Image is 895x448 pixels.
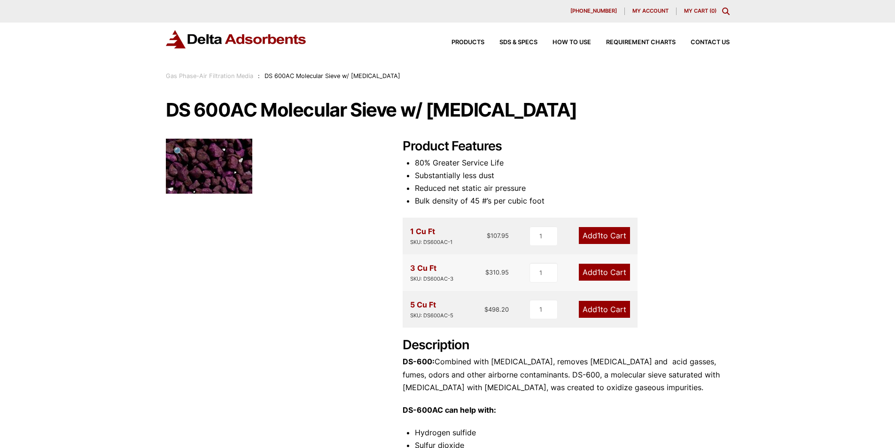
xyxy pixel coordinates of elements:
[410,262,453,283] div: 3 Cu Ft
[415,157,730,169] li: 80% Greater Service Life
[258,72,260,79] span: :
[579,264,630,281] a: Add1to Cart
[410,299,453,320] div: 5 Cu Ft
[166,139,192,165] a: View full-screen image gallery
[436,39,484,46] a: Products
[415,426,730,439] li: Hydrogen sulfide
[451,39,484,46] span: Products
[410,311,453,320] div: SKU: DS600AC-5
[415,169,730,182] li: Substantially less dust
[632,8,669,14] span: My account
[499,39,537,46] span: SDS & SPECS
[484,306,509,313] bdi: 498.20
[684,8,716,14] a: My Cart (0)
[570,8,617,14] span: [PHONE_NUMBER]
[676,39,730,46] a: Contact Us
[591,39,676,46] a: Requirement Charts
[166,72,253,79] a: Gas Phase-Air Filtration Media
[410,275,453,283] div: SKU: DS600AC-3
[597,231,600,240] span: 1
[691,39,730,46] span: Contact Us
[403,338,730,353] h2: Description
[537,39,591,46] a: How to Use
[403,355,730,394] p: Combined with [MEDICAL_DATA], removes [MEDICAL_DATA] and acid gasses, fumes, odors and other airb...
[415,195,730,207] li: Bulk density of 45 #’s per cubic foot
[485,268,509,276] bdi: 310.95
[484,39,537,46] a: SDS & SPECS
[403,357,435,366] strong: DS-600:
[553,39,591,46] span: How to Use
[485,268,489,276] span: $
[166,100,730,120] h1: DS 600AC Molecular Sieve w/ [MEDICAL_DATA]
[579,301,630,318] a: Add1to Cart
[597,305,600,314] span: 1
[487,232,490,239] span: $
[166,139,252,194] img: DS 600AC Molecular Sieve w/ Activated Carbon
[403,405,496,415] strong: DS-600AC can help with:
[625,8,677,15] a: My account
[563,8,625,15] a: [PHONE_NUMBER]
[597,267,600,277] span: 1
[173,146,184,157] span: 🔍
[410,238,452,247] div: SKU: DS600AC-1
[579,227,630,244] a: Add1to Cart
[265,72,400,79] span: DS 600AC Molecular Sieve w/ [MEDICAL_DATA]
[410,225,452,247] div: 1 Cu Ft
[484,306,488,313] span: $
[403,139,730,154] h2: Product Features
[722,8,730,15] div: Toggle Modal Content
[711,8,715,14] span: 0
[166,30,307,48] img: Delta Adsorbents
[487,232,509,239] bdi: 107.95
[415,182,730,195] li: Reduced net static air pressure
[606,39,676,46] span: Requirement Charts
